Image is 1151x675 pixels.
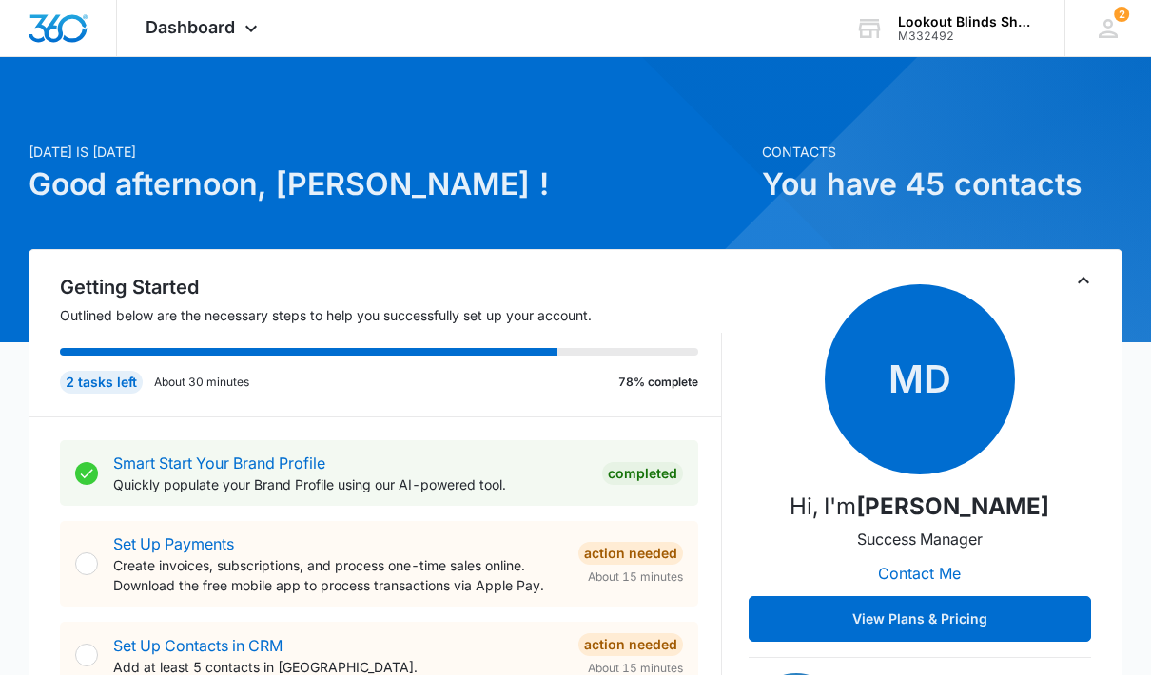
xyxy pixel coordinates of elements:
[113,555,563,595] p: Create invoices, subscriptions, and process one-time sales online. Download the free mobile app t...
[602,462,683,485] div: Completed
[113,636,283,655] a: Set Up Contacts in CRM
[578,542,683,565] div: Action Needed
[29,142,750,162] p: [DATE] is [DATE]
[113,453,325,472] a: Smart Start Your Brand Profile
[1114,7,1129,22] span: 2
[113,534,234,553] a: Set Up Payments
[762,162,1122,207] h1: You have 45 contacts
[588,569,683,586] span: About 15 minutes
[857,528,983,550] p: Success Manager
[859,550,980,596] button: Contact Me
[762,142,1122,162] p: Contacts
[856,492,1049,520] strong: [PERSON_NAME]
[146,17,235,37] span: Dashboard
[29,162,750,207] h1: Good afternoon, [PERSON_NAME] !
[1072,269,1095,292] button: Toggle Collapse
[60,305,722,325] p: Outlined below are the necessary steps to help you successfully set up your account.
[749,596,1091,642] button: View Plans & Pricing
[898,29,1037,43] div: account id
[154,374,249,391] p: About 30 minutes
[113,474,587,494] p: Quickly populate your Brand Profile using our AI-powered tool.
[898,14,1037,29] div: account name
[1114,7,1129,22] div: notifications count
[618,374,698,391] p: 78% complete
[790,490,1049,524] p: Hi, I'm
[825,284,1015,474] span: MD
[578,633,683,656] div: Action Needed
[60,273,722,301] h2: Getting Started
[60,371,143,394] div: 2 tasks left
